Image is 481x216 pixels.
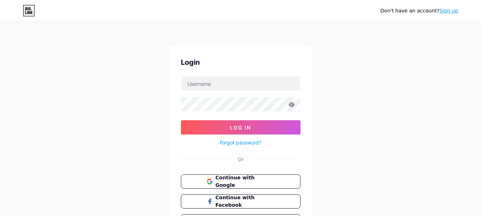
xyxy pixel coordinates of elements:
[181,77,300,91] input: Username
[181,174,300,189] button: Continue with Google
[230,125,251,131] span: Log In
[439,8,458,14] a: Sign up
[238,156,244,163] div: Or
[380,7,458,15] div: Don't have an account?
[181,57,300,68] div: Login
[181,120,300,135] button: Log In
[215,174,274,189] span: Continue with Google
[181,194,300,209] button: Continue with Facebook
[215,194,274,209] span: Continue with Facebook
[220,139,261,146] a: Forgot password?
